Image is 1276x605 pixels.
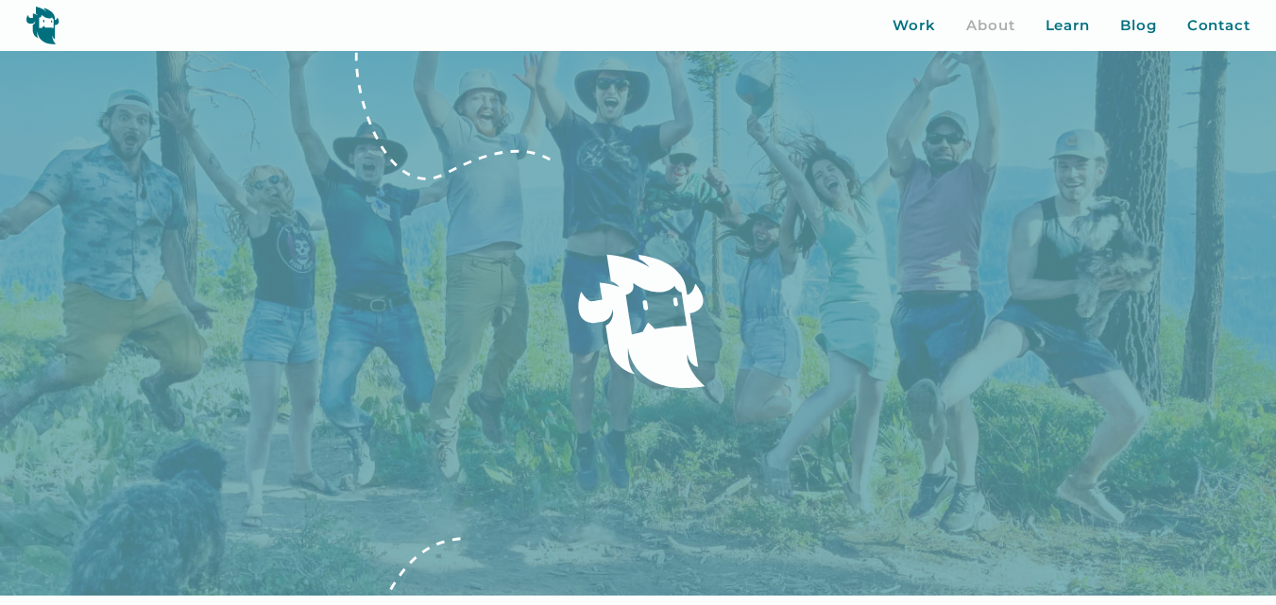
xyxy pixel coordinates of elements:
[893,15,936,37] a: Work
[1120,15,1157,37] a: Blog
[1046,15,1091,37] a: Learn
[26,6,60,44] img: yeti logo icon
[966,15,1015,37] a: About
[1187,15,1250,37] a: Contact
